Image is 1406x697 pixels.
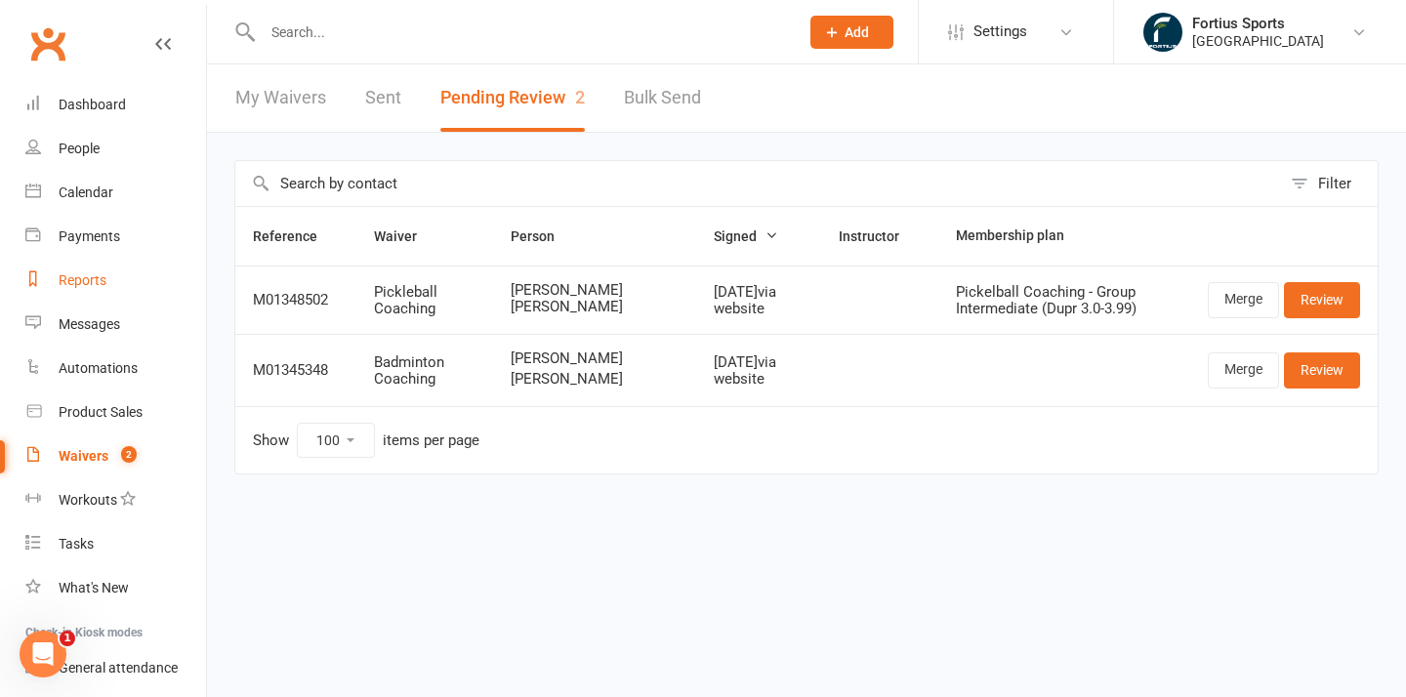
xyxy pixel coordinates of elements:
[25,566,206,610] a: What's New
[714,225,778,248] button: Signed
[938,207,1190,266] th: Membership plan
[59,316,120,332] div: Messages
[25,127,206,171] a: People
[575,87,585,107] span: 2
[511,228,576,244] span: Person
[25,215,206,259] a: Payments
[235,161,1281,206] input: Search by contact
[973,10,1027,54] span: Settings
[25,478,206,522] a: Workouts
[845,24,869,40] span: Add
[20,631,66,677] iframe: Intercom live chat
[59,492,117,508] div: Workouts
[59,660,178,676] div: General attendance
[25,303,206,347] a: Messages
[839,228,921,244] span: Instructor
[25,522,206,566] a: Tasks
[59,448,108,464] div: Waivers
[714,228,778,244] span: Signed
[25,646,206,690] a: General attendance kiosk mode
[1281,161,1378,206] button: Filter
[253,228,339,244] span: Reference
[714,284,804,316] div: [DATE] via website
[253,423,479,458] div: Show
[1143,13,1182,52] img: thumb_image1743802567.png
[440,64,585,132] button: Pending Review2
[59,228,120,244] div: Payments
[383,432,479,449] div: items per page
[956,284,1173,316] div: Pickelball Coaching - Group Intermediate (Dupr 3.0-3.99)
[23,20,72,68] a: Clubworx
[374,228,438,244] span: Waiver
[25,347,206,390] a: Automations
[374,225,438,248] button: Waiver
[1192,15,1324,32] div: Fortius Sports
[511,225,576,248] button: Person
[59,360,138,376] div: Automations
[25,390,206,434] a: Product Sales
[1192,32,1324,50] div: [GEOGRAPHIC_DATA]
[25,259,206,303] a: Reports
[235,64,326,132] a: My Waivers
[511,371,679,388] span: [PERSON_NAME]
[59,404,143,420] div: Product Sales
[374,354,476,387] div: Badminton Coaching
[511,350,679,367] span: [PERSON_NAME]
[1208,352,1279,388] a: Merge
[121,446,137,463] span: 2
[25,171,206,215] a: Calendar
[511,282,679,314] span: [PERSON_NAME] [PERSON_NAME]
[59,97,126,112] div: Dashboard
[810,16,893,49] button: Add
[25,83,206,127] a: Dashboard
[1284,282,1360,317] a: Review
[60,631,75,646] span: 1
[59,141,100,156] div: People
[1284,352,1360,388] a: Review
[59,536,94,552] div: Tasks
[839,225,921,248] button: Instructor
[253,292,339,308] div: M01348502
[257,19,785,46] input: Search...
[25,434,206,478] a: Waivers 2
[253,225,339,248] button: Reference
[365,64,401,132] a: Sent
[714,354,804,387] div: [DATE] via website
[1318,172,1351,195] div: Filter
[59,184,113,200] div: Calendar
[59,272,106,288] div: Reports
[374,284,476,316] div: Pickleball Coaching
[253,362,339,379] div: M01345348
[624,64,701,132] a: Bulk Send
[1208,282,1279,317] a: Merge
[59,580,129,595] div: What's New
